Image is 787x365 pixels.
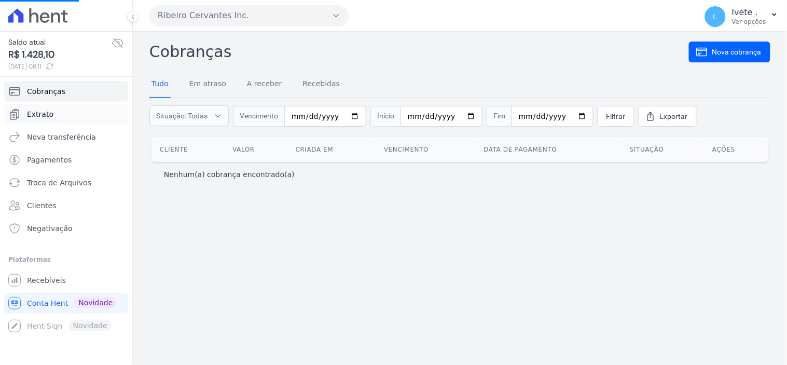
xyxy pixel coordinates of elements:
span: Fim [487,106,512,127]
span: Extrato [27,109,53,119]
th: Cliente [151,137,224,162]
nav: Sidebar [8,81,124,336]
a: Filtrar [598,106,634,127]
span: Recebíveis [27,275,66,286]
span: Clientes [27,200,56,211]
th: Vencimento [376,137,475,162]
span: Início [370,106,401,127]
button: I. Ivete . Ver opções [697,2,787,31]
p: Nenhum(a) cobrança encontrado(a) [164,169,295,180]
span: Exportar [660,111,688,121]
a: Nova cobrança [689,42,770,62]
span: Pagamentos [27,155,72,165]
span: Novidade [74,297,117,308]
a: Clientes [4,195,128,216]
th: Valor [224,137,287,162]
a: Recebíveis [4,270,128,291]
p: Ver opções [732,18,766,26]
a: Extrato [4,104,128,125]
span: Conta Hent [27,298,68,308]
span: R$ 1.428,10 [8,48,112,62]
a: Em atraso [187,71,228,98]
button: Ribeiro Cervantes Inc. [149,5,349,26]
div: Plataformas [8,253,124,266]
a: Recebidas [301,71,342,98]
a: Exportar [639,106,697,127]
a: Conta Hent Novidade [4,293,128,314]
th: Criada em [287,137,376,162]
a: Nova transferência [4,127,128,147]
span: Vencimento [233,106,284,127]
span: [DATE] 08:11 [8,62,112,71]
span: Filtrar [606,111,626,121]
span: Troca de Arquivos [27,178,91,188]
a: Troca de Arquivos [4,172,128,193]
button: Situação: Todas [149,105,229,126]
span: Situação: Todas [156,111,208,121]
span: I. [713,13,718,20]
a: Negativação [4,218,128,239]
a: Tudo [149,71,171,98]
span: Saldo atual [8,37,112,48]
a: A receber [245,71,284,98]
span: Nova cobrança [712,47,762,57]
p: Ivete . [732,7,766,18]
th: Data de pagamento [476,137,622,162]
span: Negativação [27,223,73,234]
span: Nova transferência [27,132,96,142]
th: Situação [622,137,704,162]
span: Cobranças [27,86,65,97]
a: Pagamentos [4,150,128,170]
a: Cobranças [4,81,128,102]
th: Ações [704,137,768,162]
h2: Cobranças [149,40,689,63]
